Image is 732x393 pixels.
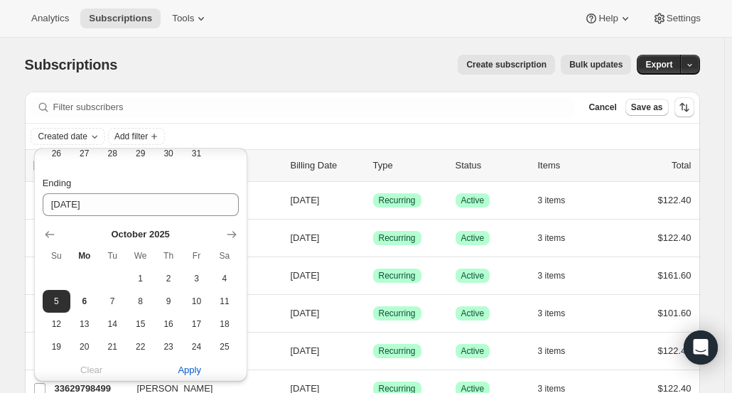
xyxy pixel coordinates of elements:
[76,296,92,307] span: 6
[183,142,210,165] button: Friday October 31 2025
[43,290,70,313] button: Sunday October 5 2025
[461,345,485,357] span: Active
[658,232,691,243] span: $122.40
[379,195,416,206] span: Recurring
[55,341,691,361] div: 33629667427[PERSON_NAME][DATE]SuccessRecurringSuccessActive3 items$122.40
[70,290,98,313] button: Today Monday October 6 2025
[48,318,65,330] span: 12
[70,313,98,335] button: Monday October 13 2025
[658,270,691,281] span: $161.60
[538,308,566,319] span: 3 items
[160,296,176,307] span: 9
[70,335,98,358] button: Monday October 20 2025
[183,290,210,313] button: Friday October 10 2025
[291,195,320,205] span: [DATE]
[588,102,616,113] span: Cancel
[132,359,247,382] button: Apply
[76,148,92,159] span: 27
[583,99,622,116] button: Cancel
[108,128,165,145] button: Add filter
[154,244,182,267] th: Thursday
[183,244,210,267] th: Friday
[222,225,242,244] button: Show next month, November 2025
[38,131,87,142] span: Created date
[291,158,362,173] p: Billing Date
[160,148,176,159] span: 30
[210,313,238,335] button: Saturday October 18 2025
[31,13,69,24] span: Analytics
[658,345,691,356] span: $122.40
[625,99,669,116] button: Save as
[127,290,154,313] button: Wednesday October 8 2025
[114,131,148,142] span: Add filter
[569,59,623,70] span: Bulk updates
[216,296,232,307] span: 11
[43,335,70,358] button: Sunday October 19 2025
[70,244,98,267] th: Monday
[53,97,575,117] input: Filter subscribers
[127,244,154,267] th: Wednesday
[178,363,201,377] span: Apply
[23,9,77,28] button: Analytics
[132,273,149,284] span: 1
[160,341,176,352] span: 23
[132,250,149,262] span: We
[379,270,416,281] span: Recurring
[466,59,547,70] span: Create subscription
[31,129,104,144] button: Created date
[291,308,320,318] span: [DATE]
[183,313,210,335] button: Friday October 17 2025
[43,193,239,216] input: MM-DD-YYYY
[461,270,485,281] span: Active
[658,308,691,318] span: $101.60
[76,341,92,352] span: 20
[458,55,555,75] button: Create subscription
[43,313,70,335] button: Sunday October 12 2025
[76,318,92,330] span: 13
[48,250,65,262] span: Su
[154,335,182,358] button: Thursday October 23 2025
[658,195,691,205] span: $122.40
[216,318,232,330] span: 18
[104,296,121,307] span: 7
[210,244,238,267] th: Saturday
[25,57,118,72] span: Subscriptions
[667,13,701,24] span: Settings
[188,148,205,159] span: 31
[644,9,709,28] button: Settings
[379,232,416,244] span: Recurring
[538,303,581,323] button: 3 items
[172,13,194,24] span: Tools
[76,250,92,262] span: Mo
[291,345,320,356] span: [DATE]
[291,232,320,243] span: [DATE]
[188,250,205,262] span: Fr
[99,290,127,313] button: Tuesday October 7 2025
[127,335,154,358] button: Wednesday October 22 2025
[132,296,149,307] span: 8
[104,250,121,262] span: Tu
[538,158,609,173] div: Items
[99,313,127,335] button: Tuesday October 14 2025
[183,335,210,358] button: Friday October 24 2025
[104,148,121,159] span: 28
[43,244,70,267] th: Sunday
[55,303,691,323] div: 34188984419[PERSON_NAME][DATE]SuccessRecurringSuccessActive3 items$101.60
[645,59,672,70] span: Export
[132,341,149,352] span: 22
[538,228,581,248] button: 3 items
[99,244,127,267] th: Tuesday
[48,148,65,159] span: 26
[672,158,691,173] p: Total
[379,345,416,357] span: Recurring
[99,335,127,358] button: Tuesday October 21 2025
[40,225,60,244] button: Show previous month, September 2025
[183,267,210,290] button: Friday October 3 2025
[99,142,127,165] button: Tuesday October 28 2025
[538,232,566,244] span: 3 items
[43,142,70,165] button: Sunday October 26 2025
[80,9,161,28] button: Subscriptions
[70,142,98,165] button: Monday October 27 2025
[188,341,205,352] span: 24
[216,273,232,284] span: 4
